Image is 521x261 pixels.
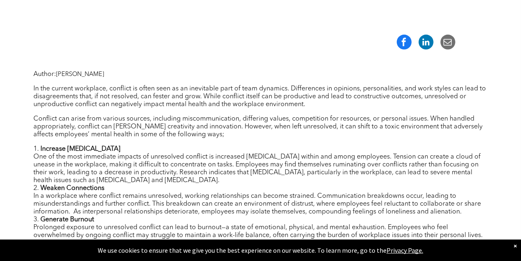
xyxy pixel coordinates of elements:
[34,85,488,109] p: In the current workplace, conflict is often seen as an inevitable part of team dynamics. Differen...
[41,146,121,152] b: Increase [MEDICAL_DATA]
[514,242,517,250] div: Dismiss notification
[387,246,423,254] a: Privacy Page.
[34,216,488,247] li: Prolonged exposure to unresolved conflict can lead to burnout—a state of emotional, physical, and...
[34,115,488,139] p: Conflict can arise from various sources, including miscommunication, differing values, competitio...
[34,71,488,78] p: Author:
[41,216,94,223] b: Generate Burnout
[34,185,488,216] li: In a workplace where conflict remains unresolved, working relationships can become strained. Comm...
[41,185,105,192] b: Weaken Connections
[57,71,104,78] span: [PERSON_NAME]
[34,145,488,185] li: One of the most immediate impacts of unresolved conflict is increased [MEDICAL_DATA] within and a...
